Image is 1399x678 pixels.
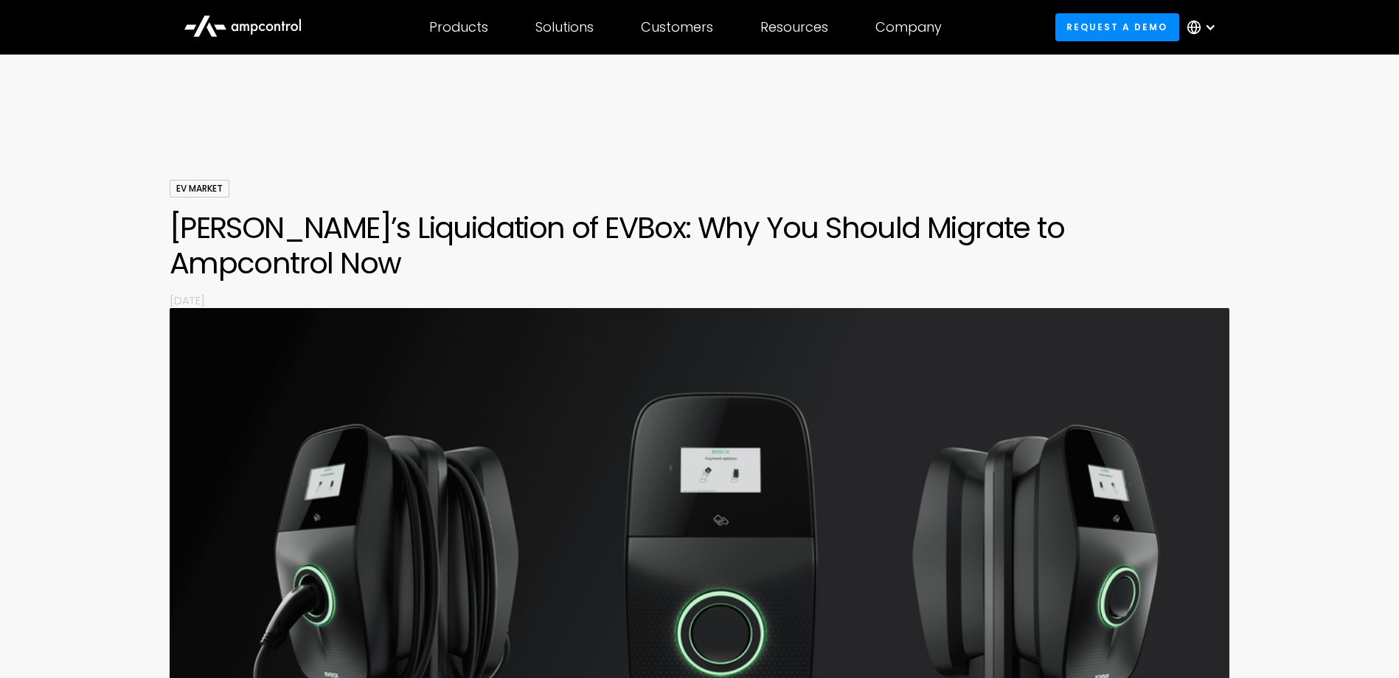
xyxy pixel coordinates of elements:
div: Resources [760,19,828,35]
div: Company [875,19,942,35]
div: Products [429,19,488,35]
div: Customers [641,19,713,35]
div: EV Market [170,180,229,198]
div: Solutions [535,19,594,35]
h1: [PERSON_NAME]’s Liquidation of EVBox: Why You Should Migrate to Ampcontrol Now [170,210,1230,281]
p: [DATE] [170,293,1230,308]
a: Request a demo [1055,13,1179,41]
